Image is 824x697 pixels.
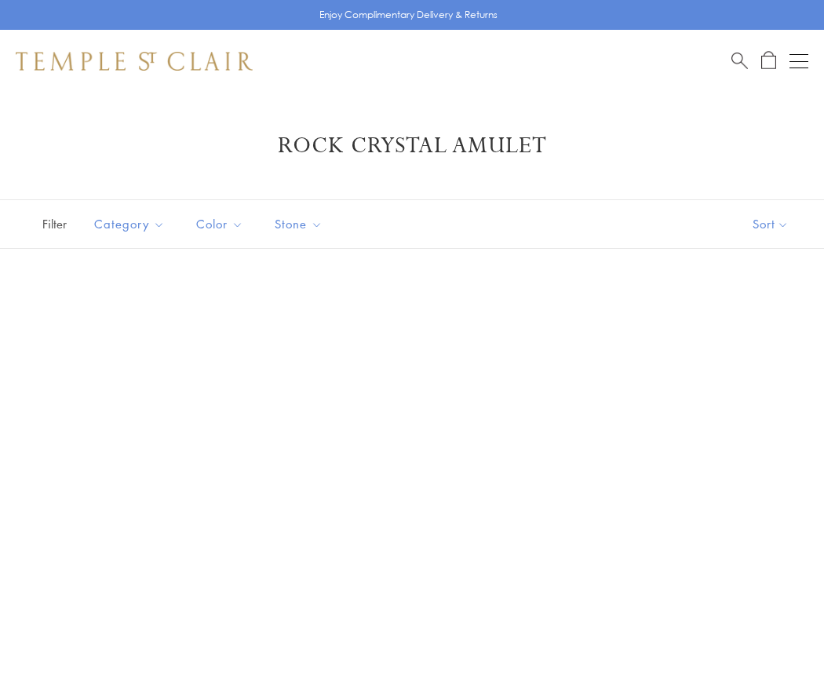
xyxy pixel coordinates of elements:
[761,51,776,71] a: Open Shopping Bag
[267,214,334,234] span: Stone
[319,7,498,23] p: Enjoy Complimentary Delivery & Returns
[184,206,255,242] button: Color
[39,132,785,160] h1: Rock Crystal Amulet
[188,214,255,234] span: Color
[16,52,253,71] img: Temple St. Clair
[263,206,334,242] button: Stone
[82,206,177,242] button: Category
[717,200,824,248] button: Show sort by
[789,52,808,71] button: Open navigation
[731,51,748,71] a: Search
[86,214,177,234] span: Category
